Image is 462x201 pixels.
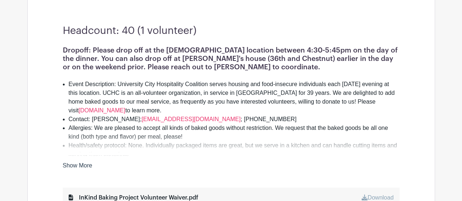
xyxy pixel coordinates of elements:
[69,115,400,124] li: Contact: [PERSON_NAME]; ; [PHONE_NUMBER]
[63,46,400,71] h1: Dropoff: Please drop off at the [DEMOGRAPHIC_DATA] location between 4:30-5:45pm on the day of the...
[63,162,92,171] a: Show More
[69,80,400,115] li: Event Description: University City Hospitality Coalition serves housing and food-insecure individ...
[63,25,400,37] h3: Headcount: 40 (1 volunteer)
[69,124,400,141] li: Allergies: We are pleased to accept all kinds of baked goods without restriction. We request that...
[69,141,400,159] li: Health/safety protocol: None. Individually packaged items are great, but we serve in a kitchen an...
[142,116,241,122] a: [EMAIL_ADDRESS][DOMAIN_NAME]
[362,194,393,201] a: Download
[79,107,125,113] a: [DOMAIN_NAME]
